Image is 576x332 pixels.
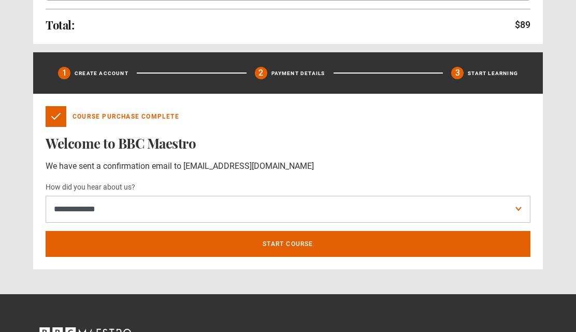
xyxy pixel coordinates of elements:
[515,18,530,32] p: $89
[73,112,179,121] p: Course Purchase Complete
[46,181,135,194] label: How did you hear about us?
[468,69,518,77] p: Start learning
[271,69,325,77] p: Payment details
[46,160,530,172] p: We have sent a confirmation email to [EMAIL_ADDRESS][DOMAIN_NAME]
[75,69,128,77] p: Create Account
[58,67,70,79] div: 1
[46,19,74,31] h2: Total:
[451,67,464,79] div: 3
[46,135,530,152] h1: Welcome to BBC Maestro
[46,231,530,257] a: Start course
[255,67,267,79] div: 2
